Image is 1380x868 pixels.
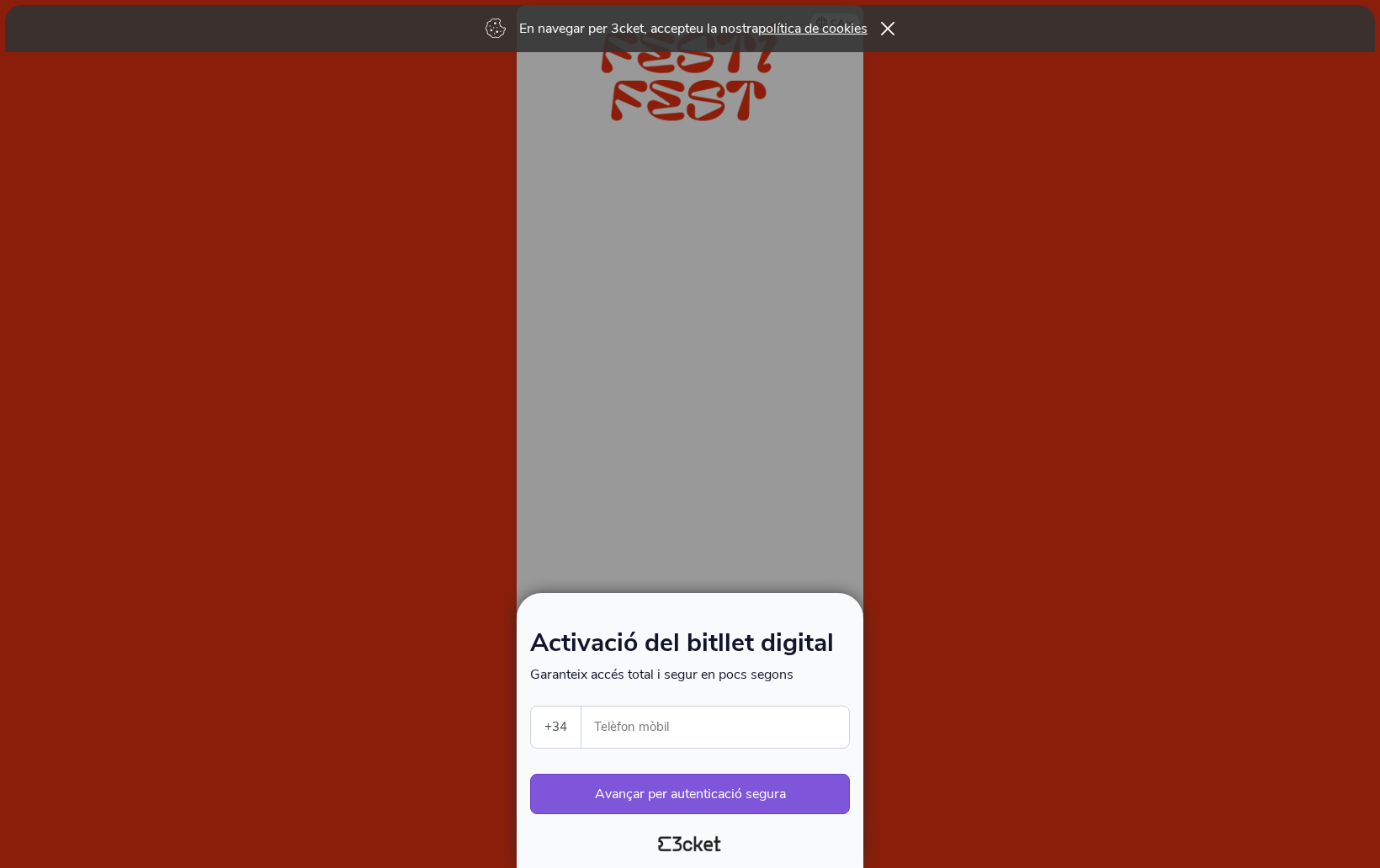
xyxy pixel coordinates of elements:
input: Telèfon mòbil [595,707,849,748]
button: Avançar per autenticació segura [530,774,850,814]
p: En navegar per 3cket, accepteu la nostra [519,19,868,38]
p: Garanteix accés total i segur en pocs segons [530,665,850,684]
h1: Activació del bitllet digital [530,632,850,665]
a: política de cookies [758,19,868,38]
label: Telèfon mòbil [581,707,851,748]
